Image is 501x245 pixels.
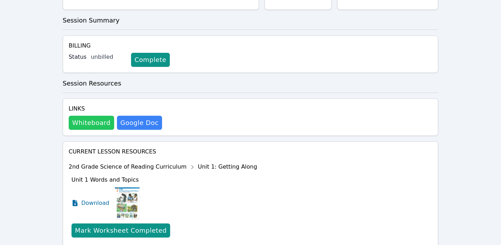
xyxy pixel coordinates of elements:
[75,226,167,235] div: Mark Worksheet Completed
[69,116,114,130] button: Whiteboard
[115,186,140,221] img: Unit 1 Words and Topics
[69,147,433,156] h4: Current Lesson Resources
[72,186,110,221] a: Download
[69,162,257,173] div: 2nd Grade Science of Reading Curriculum Unit 1: Getting Along
[69,105,162,113] h4: Links
[72,224,170,238] button: Mark Worksheet Completed
[63,15,439,25] h3: Session Summary
[117,116,162,130] a: Google Doc
[131,53,170,67] a: Complete
[69,53,87,61] label: Status
[81,199,110,207] span: Download
[72,176,139,183] span: Unit 1 Words and Topics
[63,78,439,88] h3: Session Resources
[91,53,125,61] div: unbilled
[69,42,433,50] h4: Billing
